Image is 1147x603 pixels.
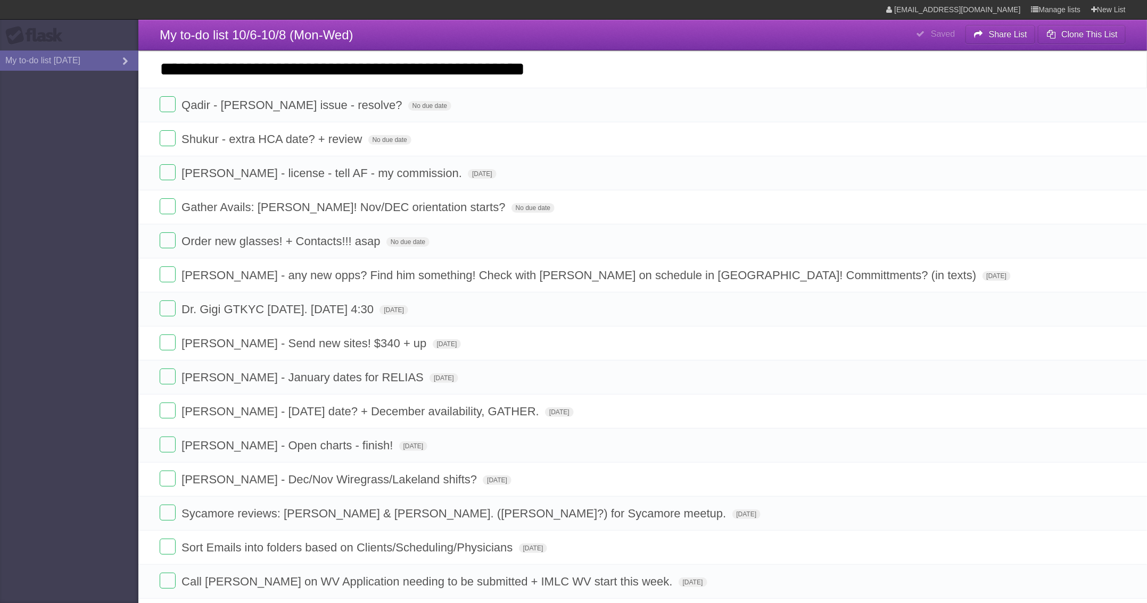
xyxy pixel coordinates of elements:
span: Dr. Gigi GTKYC [DATE]. [DATE] 4:30 [181,303,376,316]
span: [PERSON_NAME] - [DATE] date? + December availability, GATHER. [181,405,542,418]
span: [PERSON_NAME] - Send new sites! $340 + up [181,337,429,350]
span: [DATE] [399,441,428,451]
b: Share List [989,30,1027,39]
label: Done [160,437,176,453]
span: [DATE] [519,543,548,553]
label: Done [160,266,176,282]
label: Done [160,539,176,555]
span: [PERSON_NAME] - Dec/Nov Wiregrass/Lakeland shifts? [181,473,480,486]
label: Done [160,368,176,384]
span: Sort Emails into folders based on Clients/Scheduling/Physicians [181,541,515,554]
b: Saved [931,29,955,38]
label: Done [160,471,176,487]
span: Shukur - extra HCA date? + review [181,132,365,146]
span: Qadir - [PERSON_NAME] issue - resolve? [181,98,405,112]
span: No due date [368,135,411,145]
label: Done [160,164,176,180]
span: Call [PERSON_NAME] on WV Application needing to be submitted + IMLC WV start this week. [181,575,675,588]
span: [DATE] [483,475,511,485]
label: Done [160,232,176,248]
button: Clone This List [1038,25,1126,44]
button: Share List [966,25,1036,44]
span: [DATE] [732,509,761,519]
label: Done [160,403,176,418]
span: No due date [408,101,451,111]
b: Clone This List [1061,30,1118,39]
label: Done [160,130,176,146]
label: Done [160,334,176,350]
span: [DATE] [430,373,458,383]
div: Flask [5,26,69,45]
span: [PERSON_NAME] - any new opps? Find him something! Check with [PERSON_NAME] on schedule in [GEOGRA... [181,269,979,282]
span: [DATE] [545,407,574,417]
span: [DATE] [433,339,461,349]
span: No due date [386,237,430,247]
label: Done [160,198,176,214]
span: Sycamore reviews: [PERSON_NAME] & [PERSON_NAME]. ([PERSON_NAME]?) for Sycamore meetup. [181,507,729,520]
span: Gather Avails: [PERSON_NAME]! Nov/DEC orientation starts? [181,200,508,214]
span: [PERSON_NAME] - license - tell AF - my commission. [181,166,465,180]
label: Done [160,300,176,316]
span: Order new glasses! + Contacts!!! asap [181,234,383,248]
span: [DATE] [379,305,408,315]
span: My to-do list 10/6-10/8 (Mon-Wed) [160,28,353,42]
span: [DATE] [983,271,1011,281]
label: Done [160,96,176,112]
label: Done [160,573,176,589]
span: [PERSON_NAME] - January dates for RELIAS [181,371,426,384]
span: No due date [511,203,555,213]
label: Done [160,505,176,521]
span: [DATE] [468,169,497,179]
span: [PERSON_NAME] - Open charts - finish! [181,439,395,452]
span: [DATE] [679,577,707,587]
